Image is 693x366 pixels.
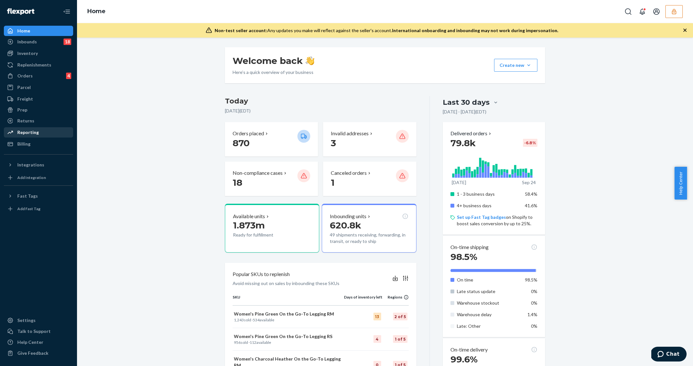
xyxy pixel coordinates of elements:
p: Available units [233,213,265,220]
th: Days of inventory left [344,294,382,305]
button: Open Search Box [622,5,635,18]
span: 98.5% [525,277,537,282]
button: Orders placed 870 [225,122,318,156]
div: Any updates you make will reflect against the seller's account. [215,27,558,34]
a: Inbounds18 [4,37,73,47]
p: On-time shipping [450,244,489,251]
div: Replenishments [17,62,51,68]
div: 2 of 5 [393,313,407,320]
div: Last 30 days [443,97,490,107]
a: Orders4 [4,71,73,81]
div: Prep [17,107,27,113]
div: 1 of 5 [393,335,407,343]
span: 534 [253,317,260,322]
span: 1.4% [527,312,537,317]
div: Add Integration [17,175,46,180]
div: Inbounds [17,39,37,45]
p: [DATE] - [DATE] ( EDT ) [443,109,486,115]
span: 0% [531,323,537,329]
div: Reporting [17,129,39,136]
p: 1 - 3 business days [457,191,520,197]
button: Available units1.873mReady for fulfillment [225,204,319,253]
p: sold · available [234,340,343,345]
div: Inventory [17,50,38,57]
a: Help Center [4,337,73,347]
span: 112 [250,340,256,345]
div: Integrations [17,162,44,168]
p: Canceled orders [331,169,367,177]
p: sold · available [234,317,343,323]
div: 18 [64,39,71,45]
p: Ready for fulfillment [233,232,292,238]
button: Canceled orders 1 [323,162,416,196]
p: [DATE] ( EDT ) [225,108,416,114]
div: Give Feedback [17,350,48,356]
button: Non-compliance cases 18 [225,162,318,196]
button: Integrations [4,160,73,170]
a: Add Fast Tag [4,204,73,214]
span: 18 [233,177,242,188]
a: Returns [4,116,73,126]
p: Non-compliance cases [233,169,283,177]
a: Settings [4,315,73,326]
span: 99.6% [450,354,478,365]
div: Help Center [17,339,43,345]
span: International onboarding and inbounding may not work during impersonation. [392,28,558,33]
p: 4+ business days [457,202,520,209]
span: 870 [233,138,250,148]
p: On time [457,277,520,283]
a: Billing [4,139,73,149]
button: Give Feedback [4,348,73,358]
img: hand-wave emoji [305,56,314,65]
button: Open account menu [650,5,663,18]
p: Late: Other [457,323,520,329]
a: Home [87,8,106,15]
button: Inbounding units620.8k49 shipments receiving, forwarding, in transit, or ready to ship [322,204,416,253]
p: Warehouse stockout [457,300,520,306]
span: 1 [331,177,335,188]
a: Freight [4,94,73,104]
button: Invalid addresses 3 [323,122,416,156]
a: Add Integration [4,173,73,183]
button: Help Center [674,167,687,200]
button: Delivered orders [450,130,492,137]
div: Add Fast Tag [17,206,40,211]
a: Parcel [4,82,73,93]
span: 956 [234,340,241,345]
div: -6.8 % [523,139,537,147]
p: Warehouse delay [457,311,520,318]
p: Late status update [457,288,520,295]
span: 79.8k [450,138,476,148]
span: 41.6% [525,203,537,208]
span: 1,243 [234,317,244,322]
div: Parcel [17,84,31,91]
button: Open notifications [636,5,649,18]
div: Orders [17,73,33,79]
div: Returns [17,118,34,124]
span: Non-test seller account: [215,28,267,33]
p: Popular SKUs to replenish [233,271,290,278]
p: [DATE] [452,179,466,186]
iframe: Opens a widget where you can chat to one of our agents [651,347,687,363]
span: 0% [531,300,537,306]
div: Billing [17,141,30,147]
p: Invalid addresses [331,130,369,137]
a: Inventory [4,48,73,58]
button: Close Navigation [60,5,73,18]
a: Home [4,26,73,36]
p: Inbounding units [330,213,366,220]
span: 1.873m [233,220,265,231]
a: Set up Fast Tag badges [457,214,506,220]
div: Regions [382,294,409,300]
div: 4 [373,335,381,343]
ol: breadcrumbs [82,2,111,21]
p: On-time delivery [450,346,488,353]
h3: Today [225,96,416,106]
span: 98.5% [450,251,477,262]
div: Talk to Support [17,328,51,335]
div: Fast Tags [17,193,38,199]
h1: Welcome back [233,55,314,67]
div: Home [17,28,30,34]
